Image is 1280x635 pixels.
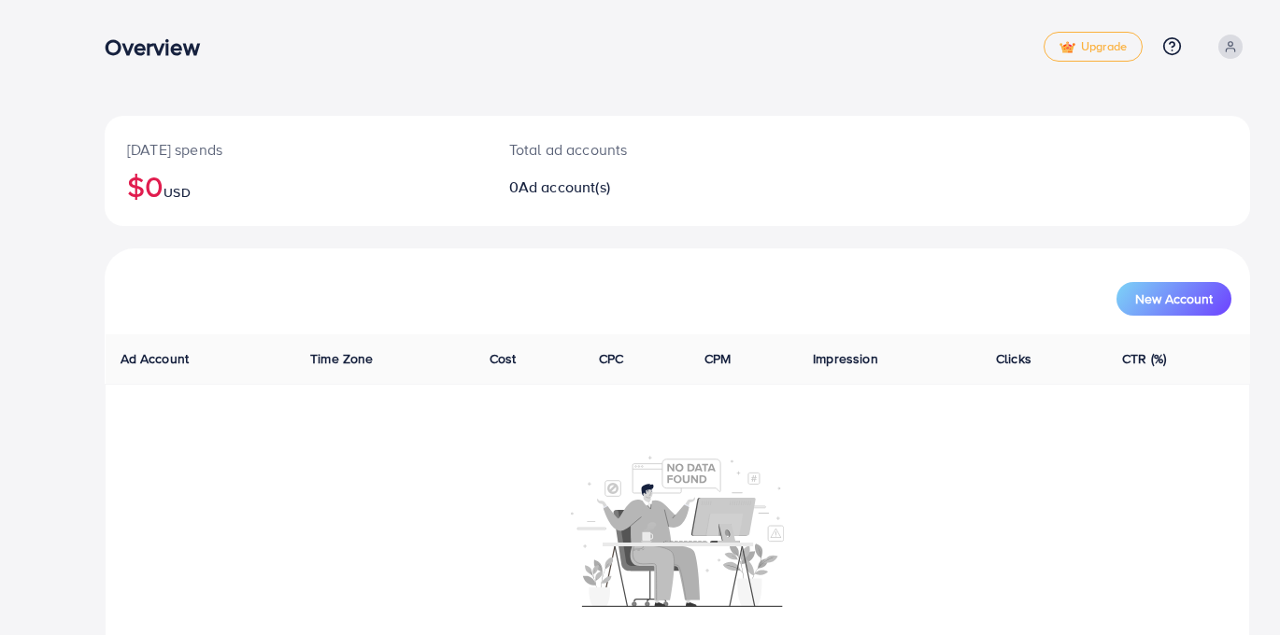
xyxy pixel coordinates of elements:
span: Clicks [996,349,1031,368]
a: tickUpgrade [1044,32,1143,62]
span: USD [164,183,190,202]
img: No account [571,454,784,607]
span: New Account [1135,292,1213,305]
p: Total ad accounts [509,138,751,161]
span: CPC [599,349,623,368]
span: Time Zone [310,349,373,368]
h2: 0 [509,178,751,196]
span: CPM [704,349,731,368]
span: Cost [490,349,517,368]
img: tick [1060,41,1075,54]
button: New Account [1116,282,1231,316]
h2: $0 [127,168,464,204]
h3: Overview [105,34,214,61]
p: [DATE] spends [127,138,464,161]
span: Impression [813,349,878,368]
span: Ad Account [121,349,190,368]
span: CTR (%) [1122,349,1166,368]
span: Upgrade [1060,40,1127,54]
span: Ad account(s) [519,176,610,197]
